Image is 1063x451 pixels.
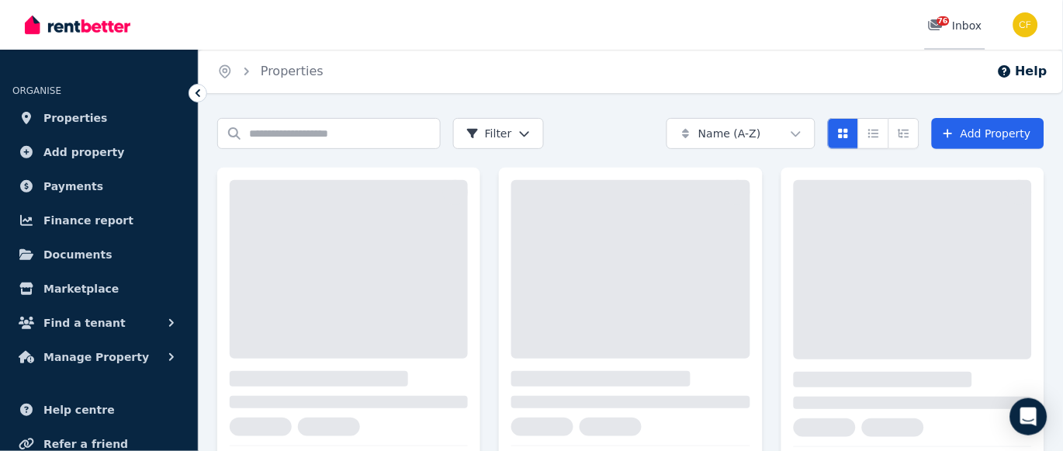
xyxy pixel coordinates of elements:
[43,109,108,127] span: Properties
[12,394,185,425] a: Help centre
[667,118,815,149] button: Name (A-Z)
[828,118,919,149] div: View options
[12,307,185,338] button: Find a tenant
[12,85,61,96] span: ORGANISE
[43,211,133,230] span: Finance report
[43,279,119,298] span: Marketplace
[43,177,103,196] span: Payments
[12,102,185,134] a: Properties
[12,239,185,270] a: Documents
[43,348,149,366] span: Manage Property
[997,62,1047,81] button: Help
[25,13,130,36] img: RentBetter
[888,118,919,149] button: Expanded list view
[858,118,889,149] button: Compact list view
[698,126,761,141] span: Name (A-Z)
[43,314,126,332] span: Find a tenant
[43,143,125,161] span: Add property
[466,126,512,141] span: Filter
[12,342,185,373] button: Manage Property
[932,118,1044,149] a: Add Property
[12,205,185,236] a: Finance report
[12,171,185,202] a: Payments
[937,16,950,26] span: 76
[1013,12,1038,37] img: Christos Fassoulidis
[12,137,185,168] a: Add property
[12,273,185,304] a: Marketplace
[928,18,982,33] div: Inbox
[43,245,113,264] span: Documents
[199,50,342,93] nav: Breadcrumb
[453,118,544,149] button: Filter
[828,118,859,149] button: Card view
[43,401,115,419] span: Help centre
[261,64,324,78] a: Properties
[1010,398,1047,435] div: Open Intercom Messenger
